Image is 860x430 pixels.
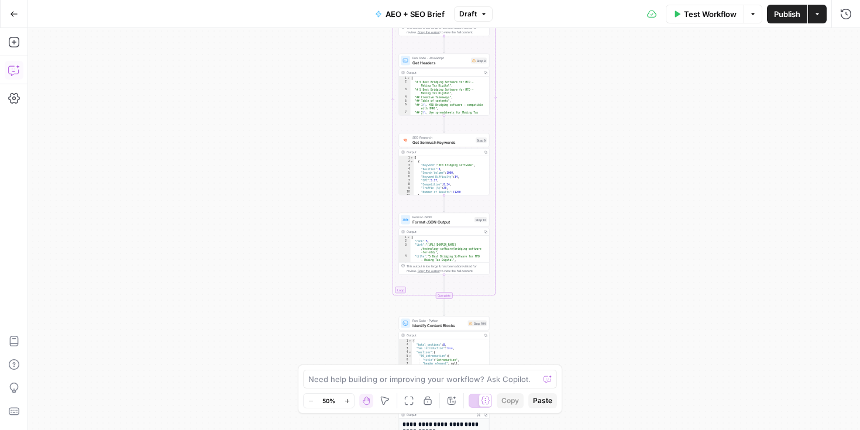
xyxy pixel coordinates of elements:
[399,183,414,187] div: 8
[399,362,412,366] div: 7
[399,347,412,351] div: 3
[407,229,480,234] div: Output
[407,264,487,273] div: This output is too large & has been abbreviated for review. to view the full content.
[399,95,411,99] div: 4
[408,339,412,343] span: Toggle code folding, rows 1 through 98
[528,393,557,408] button: Paste
[399,164,414,168] div: 3
[399,99,411,104] div: 5
[412,215,472,219] span: Format JSON
[407,333,480,338] div: Output
[399,254,411,262] div: 4
[501,395,519,406] span: Copy
[533,395,552,406] span: Paste
[412,139,473,145] span: Get Semrush Keywords
[412,322,466,328] span: Identify Content Blocks
[410,156,414,160] span: Toggle code folding, rows 1 through 122
[399,190,414,194] div: 10
[454,6,493,22] button: Draft
[468,321,487,326] div: Step 104
[436,293,453,299] div: Complete
[399,350,412,355] div: 4
[459,9,477,19] span: Draft
[399,171,414,176] div: 5
[474,217,487,222] div: Step 10
[443,116,445,133] g: Edge from step_8 to step_9
[399,339,412,343] div: 1
[399,187,414,191] div: 9
[407,412,473,417] div: Output
[368,5,452,23] button: AEO + SEO Brief
[399,355,412,359] div: 5
[412,219,472,225] span: Format JSON Output
[407,70,480,75] div: Output
[407,25,487,35] div: This output is too large & has been abbreviated for review. to view the full content.
[399,88,411,95] div: 3
[476,137,487,143] div: Step 9
[443,36,445,53] g: Edge from step_7 to step_8
[497,393,524,408] button: Copy
[443,299,445,316] g: Edge from step_6-iteration-end to step_104
[399,317,490,379] div: Run Code · PythonIdentify Content BlocksStep 104Output{ "total_sections":8, "has_introduction":tr...
[399,293,490,299] div: Complete
[399,54,490,116] div: Run Code · JavaScriptGet HeadersStep 8Output[ "# 5 Best Bridging Software for MTD – Making Tax Di...
[399,179,414,183] div: 7
[399,167,414,171] div: 4
[386,8,445,20] span: AEO + SEO Brief
[399,80,411,88] div: 2
[399,77,411,81] div: 1
[399,175,414,179] div: 6
[322,396,335,405] span: 50%
[407,77,411,81] span: Toggle code folding, rows 1 through 8
[399,160,414,164] div: 2
[412,60,469,66] span: Get Headers
[399,156,414,160] div: 1
[407,236,411,240] span: Toggle code folding, rows 1 through 6
[418,269,440,273] span: Copy the output
[403,137,408,143] img: ey5lt04xp3nqzrimtu8q5fsyor3u
[399,243,411,255] div: 3
[408,355,412,359] span: Toggle code folding, rows 5 through 25
[418,30,440,34] span: Copy the output
[399,111,411,118] div: 7
[399,236,411,240] div: 1
[666,5,744,23] button: Test Workflow
[412,318,466,323] span: Run Code · Python
[471,58,487,64] div: Step 8
[399,239,411,243] div: 2
[399,133,490,195] div: SEO ResearchGet Semrush KeywordsStep 9Output[ { "Keyword":"mtd bridging software", "Position":6, ...
[407,150,480,154] div: Output
[399,103,411,111] div: 6
[399,343,412,347] div: 2
[399,194,414,198] div: 11
[767,5,807,23] button: Publish
[399,358,412,362] div: 6
[410,160,414,164] span: Toggle code folding, rows 2 through 11
[774,8,800,20] span: Publish
[412,56,469,60] span: Run Code · JavaScript
[408,350,412,355] span: Toggle code folding, rows 4 through 97
[412,135,473,140] span: SEO Research
[443,195,445,212] g: Edge from step_9 to step_10
[684,8,737,20] span: Test Workflow
[399,213,490,275] div: Format JSONFormat JSON OutputStep 10Output{ "rank":5, "link":"[URL][DOMAIN_NAME] /technology-soft...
